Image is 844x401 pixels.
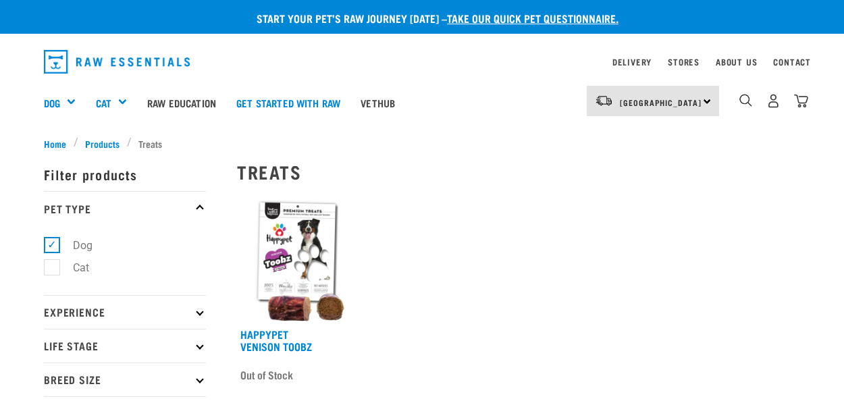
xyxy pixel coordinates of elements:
img: user.png [766,94,781,108]
h2: Treats [237,161,800,182]
span: Out of Stock [240,365,293,385]
a: Home [44,136,74,151]
span: Products [85,136,120,151]
p: Filter products [44,157,206,191]
p: Pet Type [44,191,206,225]
a: Dog [44,95,60,111]
a: Stores [668,59,700,64]
a: Contact [773,59,811,64]
a: Cat [96,95,111,111]
a: Vethub [350,76,405,130]
a: Get started with Raw [226,76,350,130]
a: Delivery [612,59,652,64]
nav: dropdown navigation [33,45,811,79]
a: Products [78,136,127,151]
a: Happypet Venison Toobz [240,331,312,349]
nav: breadcrumbs [44,136,800,151]
img: Venison Toobz [237,193,366,322]
img: home-icon-1@2x.png [739,94,752,107]
label: Dog [51,237,98,254]
p: Breed Size [44,363,206,396]
a: About Us [716,59,757,64]
span: [GEOGRAPHIC_DATA] [620,100,702,105]
p: Life Stage [44,329,206,363]
a: take our quick pet questionnaire. [447,15,618,21]
span: Home [44,136,66,151]
a: Raw Education [137,76,226,130]
img: Raw Essentials Logo [44,50,190,74]
p: Experience [44,295,206,329]
img: van-moving.png [595,95,613,107]
img: home-icon@2x.png [794,94,808,108]
label: Cat [51,259,95,276]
